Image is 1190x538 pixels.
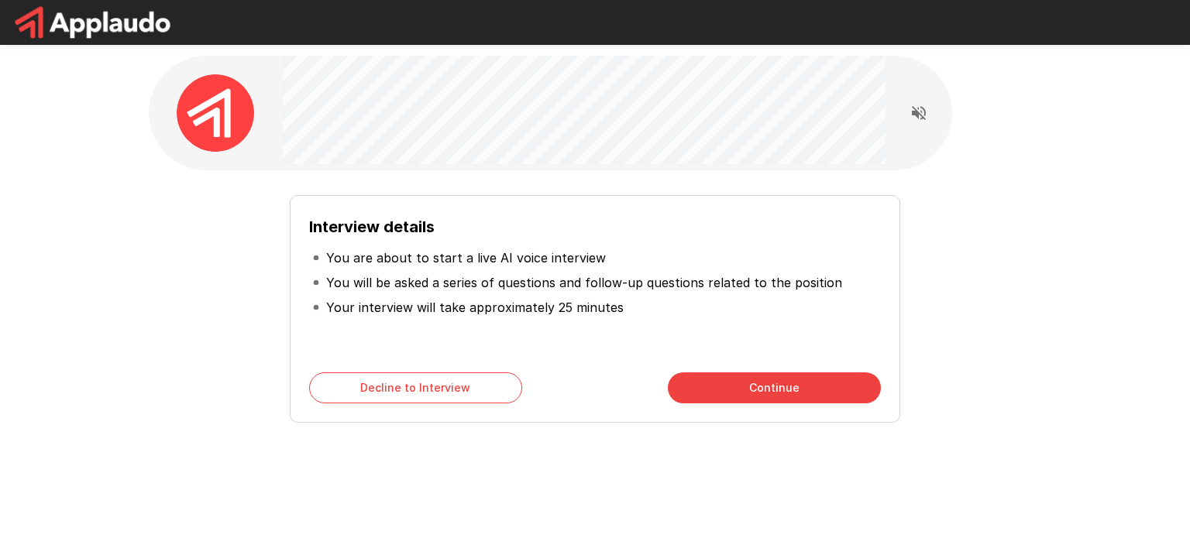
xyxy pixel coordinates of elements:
[309,218,435,236] b: Interview details
[668,372,881,403] button: Continue
[309,372,522,403] button: Decline to Interview
[326,273,842,292] p: You will be asked a series of questions and follow-up questions related to the position
[326,248,606,267] p: You are about to start a live AI voice interview
[177,74,254,152] img: applaudo_avatar.png
[326,298,624,317] p: Your interview will take approximately 25 minutes
[903,98,934,129] button: Read questions aloud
